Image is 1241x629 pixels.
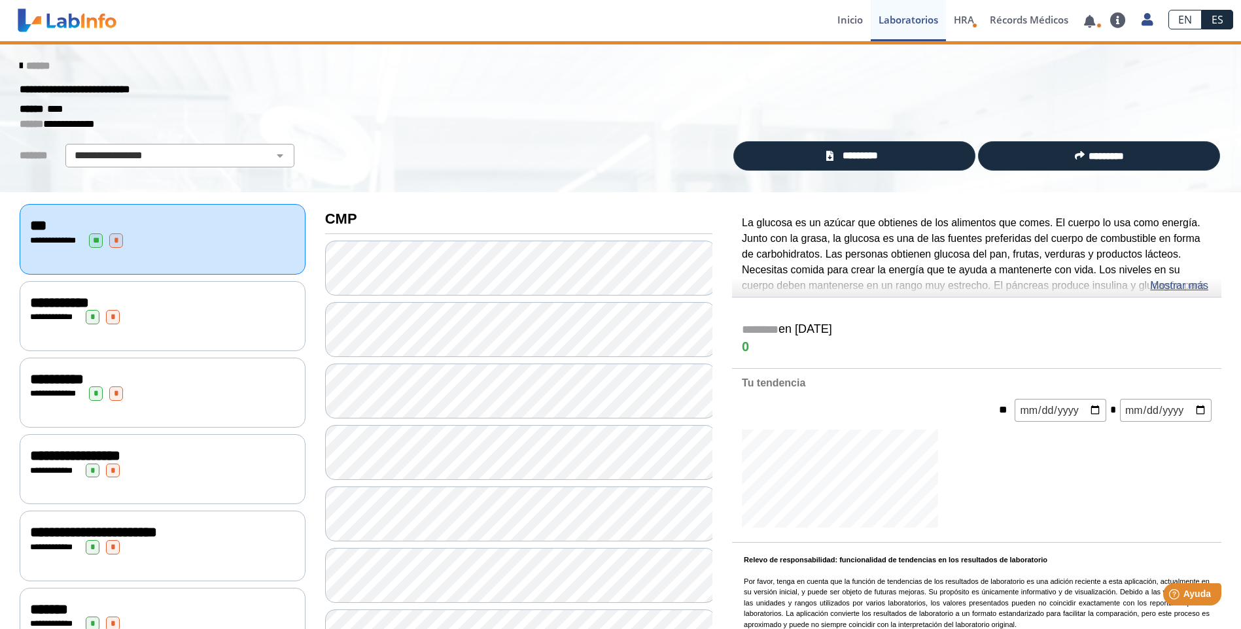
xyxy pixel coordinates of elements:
[954,13,974,26] span: HRA
[744,556,1047,564] b: Relevo de responsabilidad: funcionalidad de tendencias en los resultados de laboratorio
[325,211,357,227] b: CMP
[742,322,1212,337] h5: en [DATE]
[742,377,805,388] b: Tu tendencia
[742,339,1212,355] h4: 0
[742,215,1212,309] p: La glucosa es un azúcar que obtienes de los alimentos que comes. El cuerpo lo usa como energía. J...
[1150,278,1208,294] a: Mostrar más
[1168,10,1202,29] a: EN
[1125,578,1227,615] iframe: Help widget launcher
[1120,399,1212,422] input: mm/dd/yyyy
[1015,399,1106,422] input: mm/dd/yyyy
[1202,10,1233,29] a: ES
